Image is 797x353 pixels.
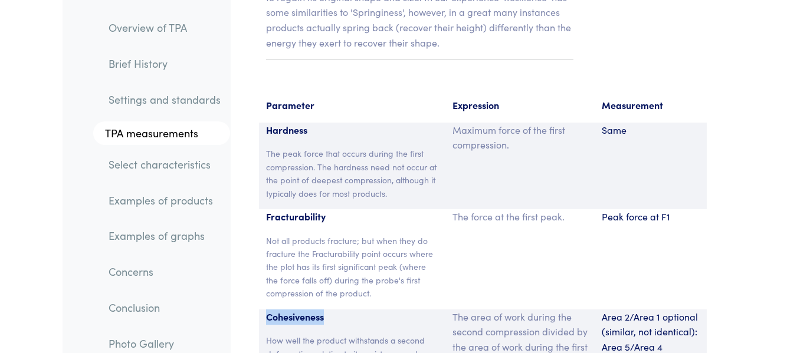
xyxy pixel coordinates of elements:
a: TPA measurements [93,121,230,145]
a: Examples of products [99,187,230,214]
p: Same [602,123,700,138]
p: Fracturability [266,209,438,225]
a: Brief History [99,50,230,77]
a: Concerns [99,258,230,285]
p: Measurement [602,98,700,113]
a: Overview of TPA [99,14,230,41]
p: Cohesiveness [266,309,438,325]
a: Conclusion [99,294,230,321]
p: Parameter [266,98,438,113]
a: Settings and standards [99,85,230,113]
p: Maximum force of the first compression. [452,123,588,153]
a: Examples of graphs [99,222,230,249]
p: Peak force at F1 [602,209,700,225]
p: The force at the first peak. [452,209,588,225]
p: Not all products fracture; but when they do fracture the Fracturability point occurs where the pl... [266,234,438,300]
a: Select characteristics [99,151,230,178]
p: Expression [452,98,588,113]
p: The peak force that occurs during the first compression. The hardness need not occur at the point... [266,147,438,200]
p: Hardness [266,123,438,138]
